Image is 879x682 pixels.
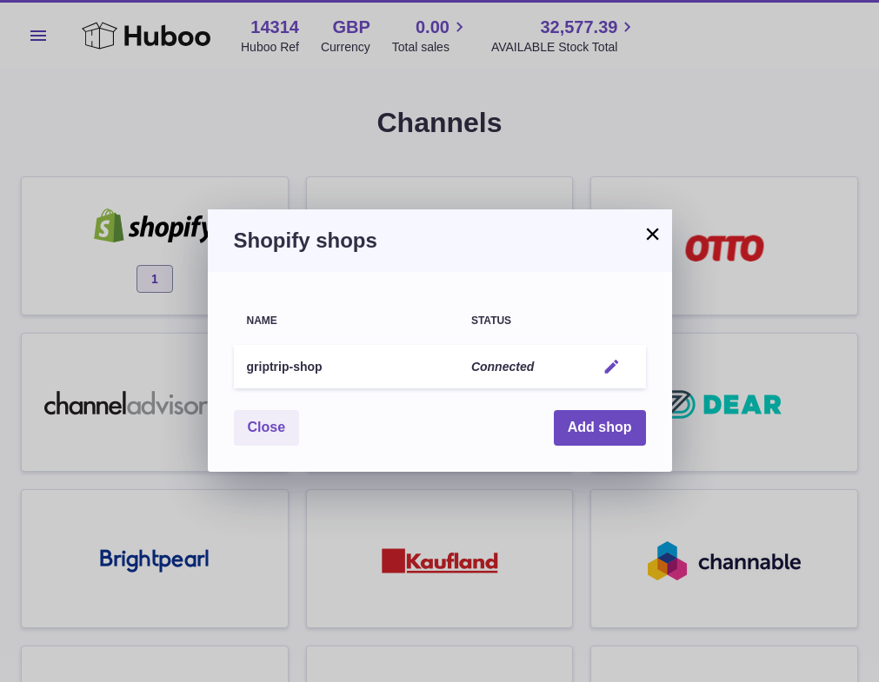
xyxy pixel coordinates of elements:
td: griptrip-shop [234,345,458,389]
button: Close [234,410,300,446]
button: × [643,223,663,244]
div: Status [471,315,570,327]
button: Add shop [554,410,646,446]
div: Name [247,315,445,327]
td: Connected [458,345,583,389]
h3: Shopify shops [234,227,646,255]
